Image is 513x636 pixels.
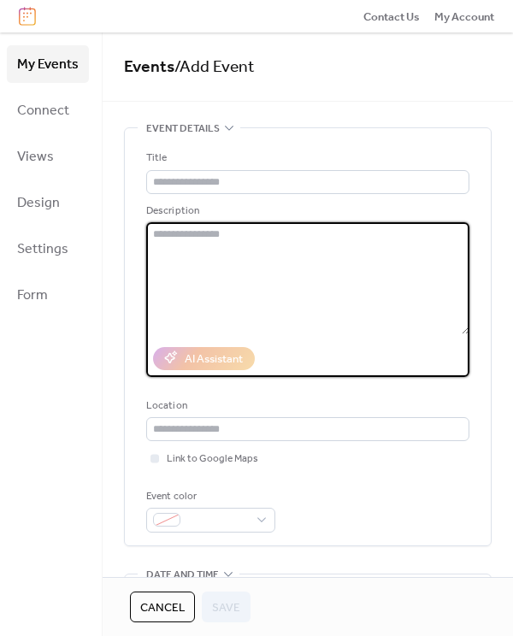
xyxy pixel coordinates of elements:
div: Location [146,397,466,415]
a: Connect [7,91,89,129]
span: Settings [17,236,68,263]
a: Form [7,276,89,314]
img: logo [19,7,36,26]
span: Event details [146,121,220,138]
a: Contact Us [363,8,420,25]
span: My Account [434,9,494,26]
span: Link to Google Maps [167,450,258,468]
span: / Add Event [174,51,255,83]
a: Design [7,184,89,221]
a: Settings [7,230,89,268]
span: Design [17,190,60,217]
span: Date and time [146,566,219,583]
span: Views [17,144,54,171]
button: Cancel [130,592,195,622]
div: Description [146,203,466,220]
span: Connect [17,97,69,125]
span: My Events [17,51,79,79]
span: Contact Us [363,9,420,26]
span: Cancel [140,599,185,616]
a: Views [7,138,89,175]
div: Title [146,150,466,167]
a: My Events [7,45,89,83]
a: Events [124,51,174,83]
a: My Account [434,8,494,25]
span: Form [17,282,48,309]
div: Event color [146,488,272,505]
